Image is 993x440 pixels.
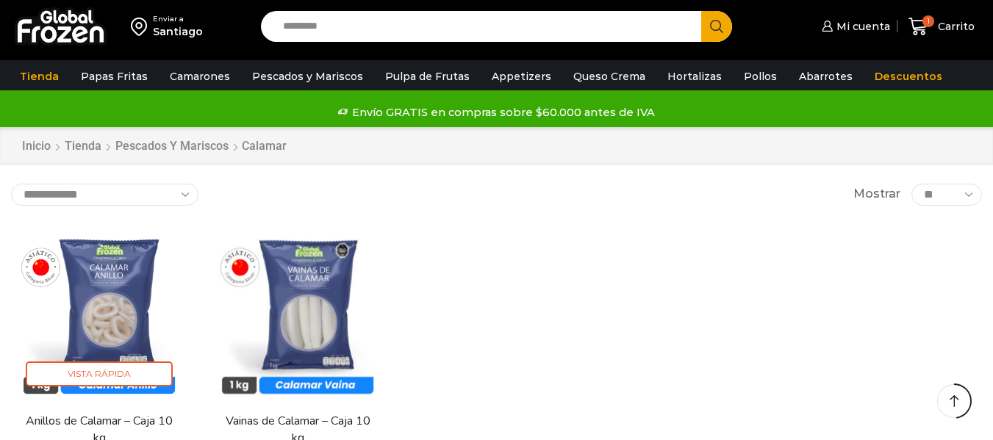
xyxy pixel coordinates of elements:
a: Camarones [162,62,237,90]
span: Vista Rápida [26,361,173,387]
button: Search button [701,11,732,42]
nav: Breadcrumb [21,138,287,155]
a: Pescados y Mariscos [115,138,229,155]
div: Enviar a [153,14,203,24]
a: Inicio [21,138,51,155]
span: Mi cuenta [833,19,890,34]
select: Pedido de la tienda [11,184,198,206]
a: Tienda [64,138,102,155]
span: 1 [922,15,934,27]
a: Pollos [736,62,784,90]
a: Appetizers [484,62,559,90]
h1: Calamar [242,139,287,153]
a: Abarrotes [792,62,860,90]
a: Descuentos [867,62,950,90]
a: Pescados y Mariscos [245,62,370,90]
a: Hortalizas [660,62,729,90]
div: Santiago [153,24,203,39]
a: Tienda [12,62,66,90]
span: Carrito [934,19,975,34]
img: address-field-icon.svg [131,14,153,39]
a: Queso Crema [566,62,653,90]
a: Pulpa de Frutas [378,62,477,90]
a: 1 Carrito [905,10,978,44]
span: Mostrar [853,186,900,203]
a: Papas Fritas [74,62,155,90]
a: Mi cuenta [818,12,890,41]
